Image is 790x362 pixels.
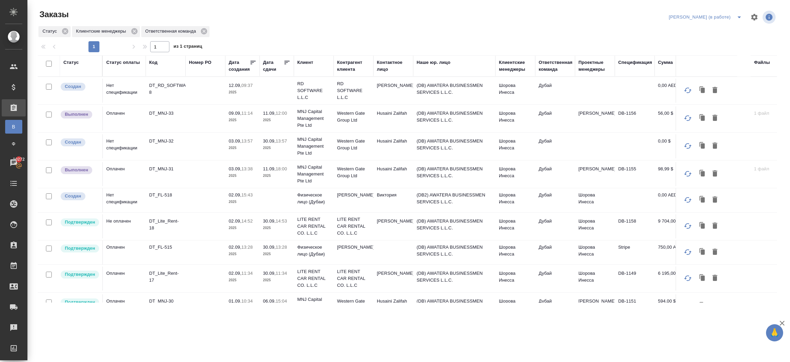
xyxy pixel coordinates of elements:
[413,188,495,212] td: (DB2) AWATERA BUSINESSMEN SERVICES L.L.C.
[229,245,241,250] p: 02.09,
[2,154,26,171] a: 10272
[263,271,276,276] p: 30.09,
[263,277,290,284] p: 2025
[337,59,370,73] div: Контрагент клиента
[373,188,413,212] td: Виктория
[276,271,287,276] p: 11:34
[60,244,99,253] div: Выставляет КМ после уточнения всех необходимых деталей и получения согласия клиента на запуск. С ...
[229,225,256,231] p: 2025
[495,188,535,212] td: Шорова Инесса
[413,267,495,291] td: (DB) AWATERA BUSINESSMEN SERVICES L.L.C.
[149,244,182,251] p: DT_FL-515
[746,9,763,25] span: Настроить таблицу
[655,267,689,291] td: 6 195,00 AED
[297,108,330,129] p: MNJ Capital Management Pte Ltd
[149,166,182,172] p: DT_MNJ-31
[337,138,370,151] p: Western Gate Group Ltd
[337,268,370,289] p: LITE RENT CAR RENTAL CO. L.L.C
[655,79,689,103] td: 0,00 AED
[658,59,673,66] div: Сумма
[373,214,413,238] td: [PERSON_NAME]
[373,79,413,103] td: [PERSON_NAME]
[65,299,95,306] p: Подтвержден
[495,134,535,158] td: Шорова Инесса
[229,271,241,276] p: 02.09,
[680,138,696,154] button: Обновить
[149,218,182,231] p: DT_Lite_Rent-18
[241,271,253,276] p: 11:34
[60,138,99,147] div: Выставляется автоматически при создании заказа
[655,134,689,158] td: 0,00 $
[38,26,71,37] div: Статус
[9,156,29,163] span: 10272
[276,111,287,116] p: 12:00
[680,218,696,234] button: Обновить
[575,162,615,186] td: [PERSON_NAME]
[696,167,709,180] button: Клонировать
[535,79,575,103] td: Дубай
[103,134,146,158] td: Нет спецификации
[241,138,253,144] p: 13:57
[337,166,370,179] p: Western Gate Group Ltd
[65,193,81,200] p: Создан
[495,214,535,238] td: Шорова Инесса
[615,162,655,186] td: DB-1155
[229,138,241,144] p: 03.09,
[535,294,575,318] td: Дубай
[263,138,276,144] p: 30.09,
[618,59,652,66] div: Спецификация
[337,192,370,199] p: [PERSON_NAME]
[149,298,182,305] p: DT_MNJ-30
[297,164,330,184] p: MNJ Capital Management Pte Ltd
[535,188,575,212] td: Дубай
[769,326,780,340] span: 🙏
[60,192,99,201] div: Выставляется автоматически при создании заказа
[680,82,696,99] button: Обновить
[297,59,313,66] div: Клиент
[417,59,451,66] div: Наше юр. лицо
[297,296,330,317] p: MNJ Capital Management Pte Ltd
[103,188,146,212] td: Нет спецификации
[76,28,129,35] p: Клиентские менеджеры
[72,26,140,37] div: Клиентские менеджеры
[106,59,140,66] div: Статус оплаты
[263,218,276,224] p: 30.09,
[495,162,535,186] td: Шорова Инесса
[263,166,276,171] p: 11.09,
[103,162,146,186] td: Оплачен
[413,79,495,103] td: (DB) AWATERA BUSINESSMEN SERVICES L.L.C.
[413,240,495,264] td: (DB) AWATERA BUSINESSMEN SERVICES L.L.C.
[413,162,495,186] td: (DB) AWATERA BUSINESSMEN SERVICES L.L.C.
[373,267,413,291] td: [PERSON_NAME]
[709,219,721,233] button: Удалить
[575,267,615,291] td: Шорова Инесса
[615,240,655,264] td: Stripe
[263,298,276,304] p: 06.09,
[43,28,59,35] p: Статус
[229,218,241,224] p: 02.09,
[5,137,22,151] a: Ф
[149,270,182,284] p: DT_Lite_Rent-17
[141,26,210,37] div: Ответственная команда
[337,216,370,237] p: LITE RENT CAR RENTAL CO. L.L.C
[709,299,721,313] button: Удалить
[65,83,81,90] p: Создан
[276,298,287,304] p: 15:04
[103,240,146,264] td: Оплачен
[709,246,721,259] button: Удалить
[103,267,146,291] td: Оплачен
[495,106,535,131] td: Шорова Инесса
[297,244,330,258] p: Физическое лицо (Дубаи)
[60,166,99,175] div: Выставляет ПМ после сдачи и проведения начислений. Последний этап для ПМа
[539,59,573,73] div: Ответственная команда
[149,59,157,66] div: Код
[263,117,290,124] p: 2025
[229,145,256,151] p: 2025
[575,214,615,238] td: Шорова Инесса
[241,298,253,304] p: 10:34
[766,324,783,341] button: 🙏
[149,138,182,145] p: DT_MNJ-32
[38,9,69,20] span: Заказы
[276,245,287,250] p: 13:28
[60,218,99,227] div: Выставляет КМ после уточнения всех необходимых деталей и получения согласия клиента на запуск. С ...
